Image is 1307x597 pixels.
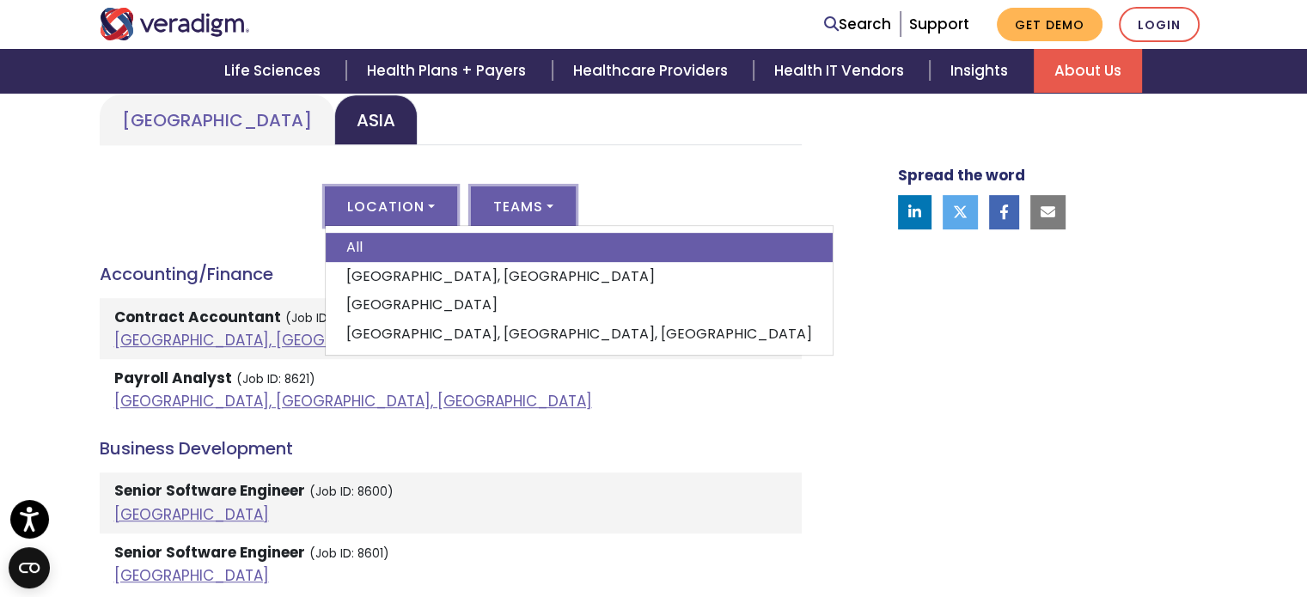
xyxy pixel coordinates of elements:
[114,391,592,411] a: [GEOGRAPHIC_DATA], [GEOGRAPHIC_DATA], [GEOGRAPHIC_DATA]
[114,307,281,327] strong: Contract Accountant
[1034,49,1142,93] a: About Us
[326,320,833,349] a: [GEOGRAPHIC_DATA], [GEOGRAPHIC_DATA], [GEOGRAPHIC_DATA]
[326,233,833,262] a: All
[909,14,969,34] a: Support
[100,94,334,145] a: [GEOGRAPHIC_DATA]
[754,49,930,93] a: Health IT Vendors
[114,542,305,563] strong: Senior Software Engineer
[824,13,891,36] a: Search
[334,94,418,145] a: Asia
[553,49,754,93] a: Healthcare Providers
[114,330,592,350] a: [GEOGRAPHIC_DATA], [GEOGRAPHIC_DATA], [GEOGRAPHIC_DATA]
[309,545,389,562] small: (Job ID: 8601)
[471,186,576,226] button: Teams
[309,484,394,500] small: (Job ID: 8600)
[898,165,1025,186] strong: Spread the word
[997,8,1102,41] a: Get Demo
[100,264,802,284] h4: Accounting/Finance
[346,49,552,93] a: Health Plans + Payers
[114,565,269,586] a: [GEOGRAPHIC_DATA]
[100,8,250,40] img: Veradigm logo
[325,186,457,226] button: Location
[285,310,368,326] small: (Job ID: 8829)
[204,49,346,93] a: Life Sciences
[930,49,1034,93] a: Insights
[326,262,833,291] a: [GEOGRAPHIC_DATA], [GEOGRAPHIC_DATA]
[1119,7,1200,42] a: Login
[100,438,802,459] h4: Business Development
[114,480,305,501] strong: Senior Software Engineer
[114,504,269,525] a: [GEOGRAPHIC_DATA]
[9,547,50,588] button: Open CMP widget
[236,371,315,387] small: (Job ID: 8621)
[114,368,232,388] strong: Payroll Analyst
[326,290,833,320] a: [GEOGRAPHIC_DATA]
